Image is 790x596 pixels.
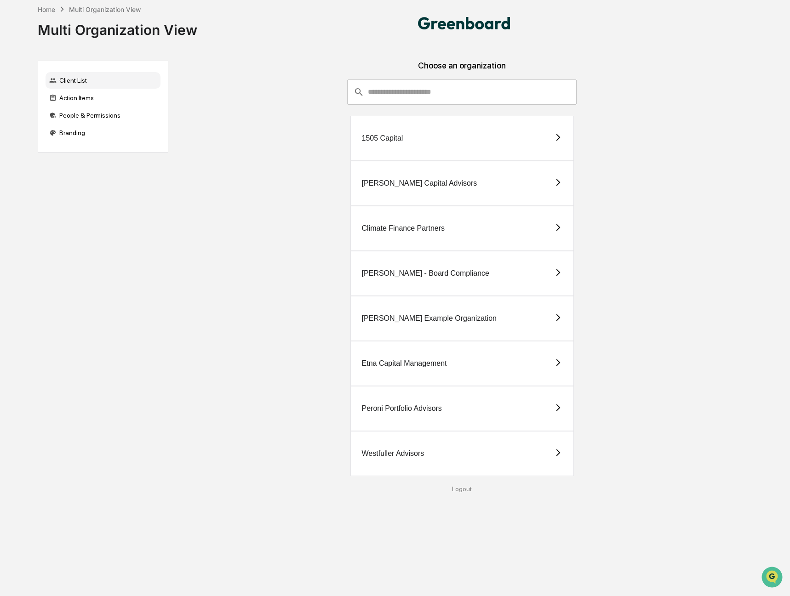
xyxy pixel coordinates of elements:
[347,79,576,104] div: consultant-dashboard__filter-organizations-search-bar
[29,125,74,132] span: [PERSON_NAME]
[76,163,114,172] span: Attestations
[24,42,152,51] input: Clear
[362,359,447,368] div: Etna Capital Management
[9,116,24,131] img: Jack Rasmussen
[46,90,160,106] div: Action Items
[9,182,17,189] div: 🔎
[18,181,58,190] span: Data Lookup
[81,125,100,132] span: [DATE]
[92,203,111,210] span: Pylon
[38,14,197,38] div: Multi Organization View
[6,177,62,193] a: 🔎Data Lookup
[362,314,497,323] div: [PERSON_NAME] Example Organization
[65,203,111,210] a: Powered byPylon
[156,73,167,84] button: Start new chat
[18,125,26,133] img: 1746055101610-c473b297-6a78-478c-a979-82029cc54cd1
[46,125,160,141] div: Branding
[362,404,442,413] div: Peroni Portfolio Advisors
[18,163,59,172] span: Preclearance
[362,134,403,142] div: 1505 Capital
[41,79,126,87] div: We're available if you need us!
[9,19,167,34] p: How can we help?
[63,159,118,176] a: 🗄️Attestations
[46,107,160,124] div: People & Permissions
[69,6,141,13] div: Multi Organization View
[9,164,17,171] div: 🖐️
[41,70,151,79] div: Start new chat
[176,61,749,79] div: Choose an organization
[761,566,785,590] iframe: Open customer support
[19,70,36,87] img: 8933085812038_c878075ebb4cc5468115_72.jpg
[67,164,74,171] div: 🗄️
[362,224,445,233] div: Climate Finance Partners
[362,269,489,278] div: [PERSON_NAME] - Board Compliance
[38,6,55,13] div: Home
[6,159,63,176] a: 🖐️Preclearance
[143,100,167,111] button: See all
[362,179,477,187] div: [PERSON_NAME] Capital Advisors
[9,70,26,87] img: 1746055101610-c473b297-6a78-478c-a979-82029cc54cd1
[46,72,160,89] div: Client List
[9,102,59,109] div: Past conversations
[76,125,80,132] span: •
[176,485,749,493] div: Logout
[362,449,424,458] div: Westfuller Advisors
[418,17,510,29] img: Dziura Compliance Consulting, LLC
